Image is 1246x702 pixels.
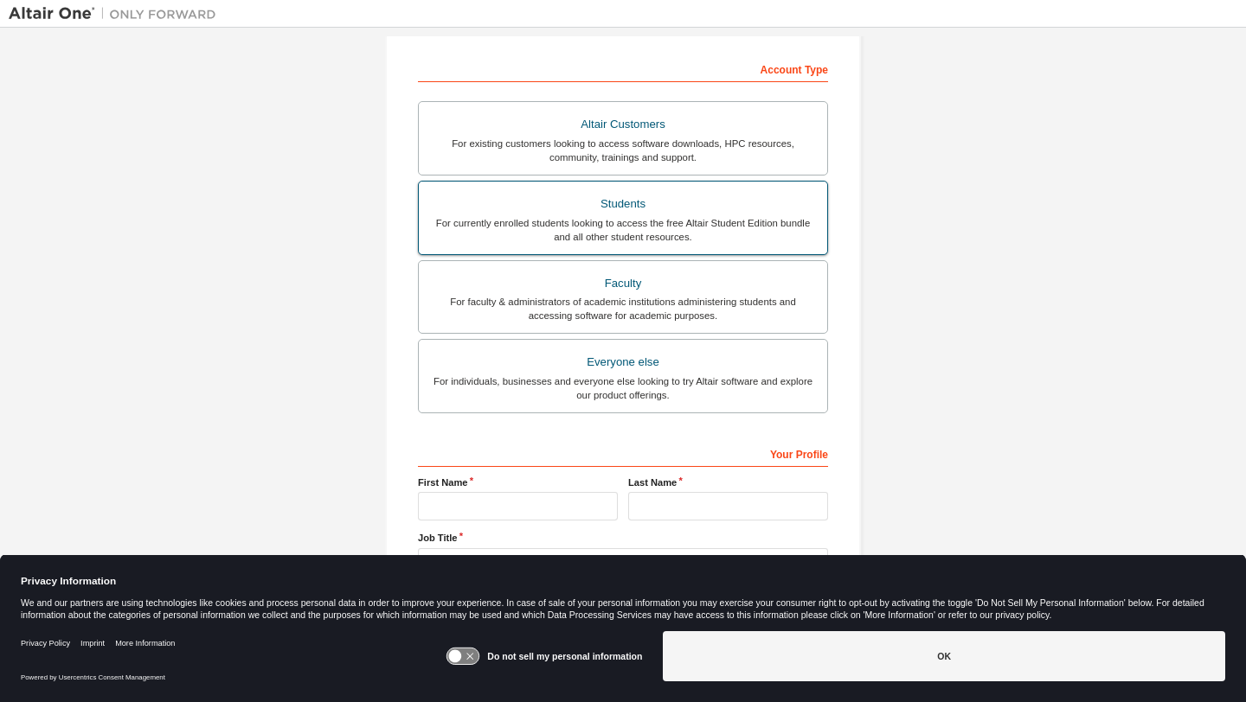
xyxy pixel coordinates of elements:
div: Students [429,192,817,216]
div: For faculty & administrators of academic institutions administering students and accessing softwa... [429,295,817,322]
label: First Name [418,475,618,489]
label: Job Title [418,531,828,545]
div: Your Profile [418,439,828,467]
img: Altair One [9,5,225,22]
div: Account Type [418,54,828,82]
div: Altair Customers [429,112,817,137]
div: For existing customers looking to access software downloads, HPC resources, community, trainings ... [429,137,817,164]
div: For currently enrolled students looking to access the free Altair Student Edition bundle and all ... [429,216,817,244]
div: Faculty [429,271,817,296]
label: Last Name [628,475,828,489]
div: For individuals, businesses and everyone else looking to try Altair software and explore our prod... [429,374,817,402]
div: Everyone else [429,350,817,374]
